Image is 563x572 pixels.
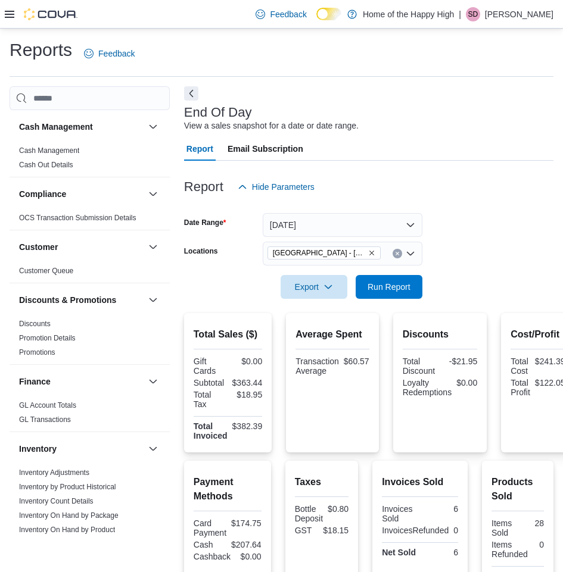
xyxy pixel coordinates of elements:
div: $0.00 [235,552,262,561]
div: $0.80 [328,504,349,514]
h1: Reports [10,38,72,62]
button: Clear input [393,249,402,258]
a: Inventory On Hand by Product [19,526,115,534]
img: Cova [24,8,77,20]
button: Finance [146,374,160,389]
div: Invoices Sold [382,504,418,523]
div: Cash [194,540,225,549]
span: OCS Transaction Submission Details [19,213,136,223]
input: Dark Mode [316,8,341,20]
h3: Report [184,180,223,194]
button: Finance [19,376,144,387]
button: Next [184,86,198,101]
a: Inventory On Hand by Package [19,511,119,520]
span: Inventory by Product Historical [19,482,116,492]
a: Feedback [79,42,139,65]
span: Run Report [368,281,410,293]
div: Total Discount [403,357,438,376]
div: Transaction Average [296,357,339,376]
div: Gift Cards [194,357,226,376]
button: Customer [146,240,160,254]
div: $0.00 [230,357,262,366]
div: 0 [453,526,458,535]
button: Cash Management [19,121,144,133]
button: Inventory [146,442,160,456]
div: 28 [520,518,544,528]
button: Discounts & Promotions [19,294,144,306]
div: 6 [422,504,458,514]
div: $18.15 [323,526,349,535]
p: [PERSON_NAME] [485,7,553,21]
div: Subtotal [194,378,226,387]
h2: Invoices Sold [382,475,458,489]
div: Cashback [194,552,231,561]
h3: Compliance [19,188,66,200]
div: Bottle Deposit [295,504,323,523]
div: 0 [533,540,544,549]
h3: Cash Management [19,121,93,133]
div: Total Tax [194,390,226,409]
a: Promotions [19,348,55,357]
h2: Total Sales ($) [194,327,262,342]
span: Inventory Adjustments [19,468,89,477]
span: Promotion Details [19,333,76,343]
a: Cash Out Details [19,161,73,169]
h3: End Of Day [184,105,252,120]
button: Discounts & Promotions [146,293,160,307]
div: 6 [422,548,458,557]
button: Compliance [19,188,144,200]
a: Promotion Details [19,334,76,342]
button: Customer [19,241,144,253]
div: Items Refunded [492,540,528,559]
span: Inventory Count Details [19,496,94,506]
a: Feedback [251,2,311,26]
span: Feedback [98,48,135,60]
span: Customer Queue [19,266,73,276]
div: Total Cost [511,357,530,376]
button: Inventory [19,443,144,455]
p: | [459,7,461,21]
span: GL Account Totals [19,401,76,410]
button: Hide Parameters [233,175,319,199]
span: Feedback [270,8,306,20]
h3: Inventory [19,443,57,455]
div: Total Profit [511,378,530,397]
span: Inventory On Hand by Product [19,525,115,535]
div: View a sales snapshot for a date or date range. [184,120,359,132]
span: [GEOGRAPHIC_DATA] - [GEOGRAPHIC_DATA] - Fire & Flower [273,247,366,259]
span: Discounts [19,319,51,329]
a: GL Transactions [19,415,71,424]
div: $207.64 [230,540,262,549]
span: Report [186,137,213,161]
span: Sherwood Park - Baseline Road - Fire & Flower [267,246,381,260]
div: -$21.95 [442,357,477,366]
a: Inventory Adjustments [19,468,89,477]
div: $382.39 [232,421,263,431]
a: Cash Management [19,146,79,155]
button: [DATE] [263,213,422,237]
h3: Discounts & Promotions [19,294,116,306]
div: Cash Management [10,143,170,177]
span: SD [468,7,478,21]
h2: Average Spent [296,327,369,342]
a: Discounts [19,320,51,328]
span: Email Subscription [228,137,303,161]
h2: Taxes [295,475,349,489]
div: $363.44 [230,378,262,387]
div: Card Payment [194,518,226,537]
div: Sarah Davidson [466,7,480,21]
a: OCS Transaction Submission Details [19,214,136,222]
p: Home of the Happy High [363,7,454,21]
div: Loyalty Redemptions [403,378,452,397]
div: Compliance [10,211,170,230]
span: Cash Out Details [19,160,73,170]
div: Items Sold [492,518,515,537]
a: Customer Queue [19,267,73,275]
h2: Products Sold [492,475,544,504]
span: Export [288,275,340,299]
button: Remove Sherwood Park - Baseline Road - Fire & Flower from selection in this group [368,249,375,257]
button: Export [281,275,347,299]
